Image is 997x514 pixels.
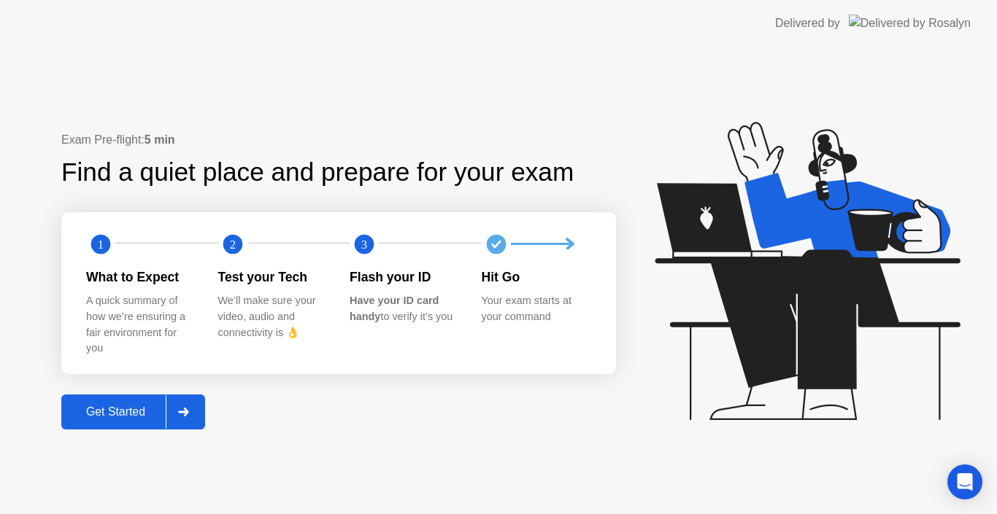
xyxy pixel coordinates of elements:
button: Get Started [61,394,205,429]
div: Get Started [66,405,166,418]
div: Find a quiet place and prepare for your exam [61,153,576,192]
div: Open Intercom Messenger [947,464,982,499]
text: 1 [98,238,104,252]
div: A quick summary of how we’re ensuring a fair environment for you [86,293,195,356]
div: to verify it’s you [350,293,458,324]
div: Your exam starts at your command [482,293,590,324]
div: Delivered by [775,15,840,32]
text: 2 [229,238,235,252]
div: Test your Tech [218,268,327,287]
div: Flash your ID [350,268,458,287]
div: What to Expect [86,268,195,287]
b: Have your ID card handy [350,295,439,322]
div: Hit Go [482,268,590,287]
div: Exam Pre-flight: [61,131,616,149]
div: We’ll make sure your video, audio and connectivity is 👌 [218,293,327,340]
img: Delivered by Rosalyn [849,15,971,31]
text: 3 [361,238,367,252]
b: 5 min [145,133,175,146]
